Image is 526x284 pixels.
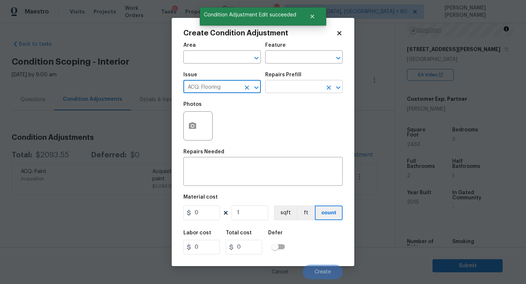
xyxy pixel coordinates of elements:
[183,43,196,48] h5: Area
[226,230,252,235] h5: Total cost
[242,82,252,93] button: Clear
[265,72,301,77] h5: Repairs Prefill
[260,265,300,279] button: Cancel
[315,206,343,220] button: count
[268,230,283,235] h5: Defer
[251,53,262,63] button: Open
[183,149,224,154] h5: Repairs Needed
[183,195,218,200] h5: Material cost
[200,7,300,23] span: Condition Adjustment Edit succeeded
[303,265,343,279] button: Create
[324,82,334,93] button: Clear
[297,206,315,220] button: ft
[183,72,197,77] h5: Issue
[315,269,331,275] span: Create
[265,43,286,48] h5: Feature
[272,269,288,275] span: Cancel
[274,206,297,220] button: sqft
[183,102,202,107] h5: Photos
[333,53,343,63] button: Open
[300,9,324,24] button: Close
[251,82,262,93] button: Open
[333,82,343,93] button: Open
[183,30,336,37] h2: Create Condition Adjustment
[183,230,211,235] h5: Labor cost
